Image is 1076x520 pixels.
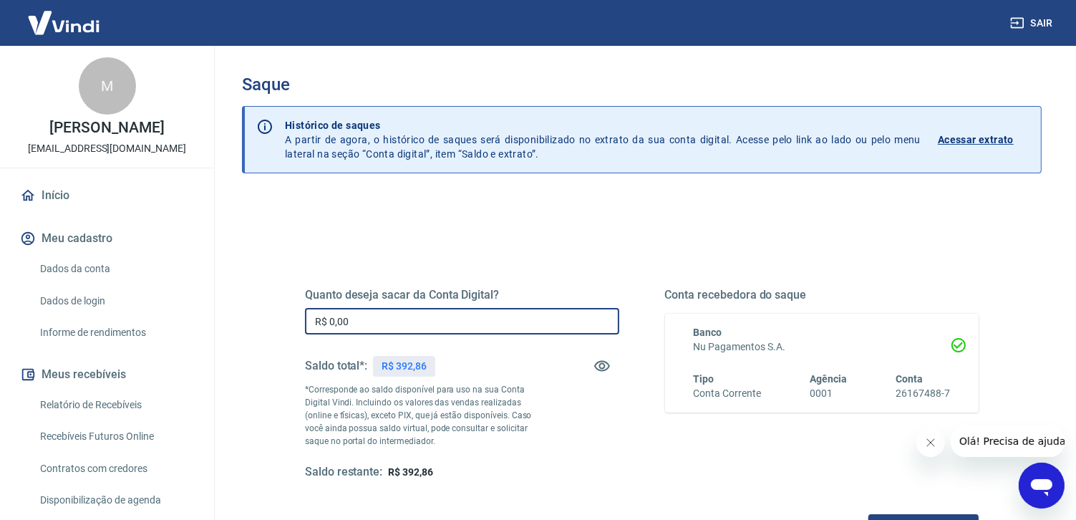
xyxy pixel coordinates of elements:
[17,180,197,211] a: Início
[242,74,1042,95] h3: Saque
[388,466,433,478] span: R$ 392,86
[916,428,945,457] iframe: Close message
[896,373,923,385] span: Conta
[17,223,197,254] button: Meu cadastro
[34,318,197,347] a: Informe de rendimentos
[382,359,427,374] p: R$ 392,86
[79,57,136,115] div: M
[305,288,619,302] h5: Quanto deseja sacar da Conta Digital?
[938,118,1029,161] a: Acessar extrato
[665,288,979,302] h5: Conta recebedora do saque
[285,118,921,161] p: A partir de agora, o histórico de saques será disponibilizado no extrato da sua conta digital. Ac...
[694,340,951,355] h6: Nu Pagamentos S.A.
[810,373,847,385] span: Agência
[1019,463,1065,509] iframe: Button to launch messaging window
[9,10,120,21] span: Olá! Precisa de ajuda?
[810,386,847,401] h6: 0001
[34,287,197,316] a: Dados de login
[951,425,1065,457] iframe: Message from company
[1007,10,1059,37] button: Sair
[938,133,1014,147] p: Acessar extrato
[34,390,197,420] a: Relatório de Recebíveis
[285,118,921,133] p: Histórico de saques
[34,486,197,515] a: Disponibilização de agenda
[305,383,541,448] p: *Corresponde ao saldo disponível para uso na sua Conta Digital Vindi. Incluindo os valores das ve...
[305,359,367,373] h5: Saldo total*:
[694,386,761,401] h6: Conta Corrente
[49,120,164,135] p: [PERSON_NAME]
[28,141,186,156] p: [EMAIL_ADDRESS][DOMAIN_NAME]
[694,327,722,338] span: Banco
[34,454,197,483] a: Contratos com credores
[34,422,197,451] a: Recebíveis Futuros Online
[694,373,714,385] span: Tipo
[896,386,950,401] h6: 26167488-7
[305,465,382,480] h5: Saldo restante:
[17,359,197,390] button: Meus recebíveis
[17,1,110,44] img: Vindi
[34,254,197,284] a: Dados da conta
